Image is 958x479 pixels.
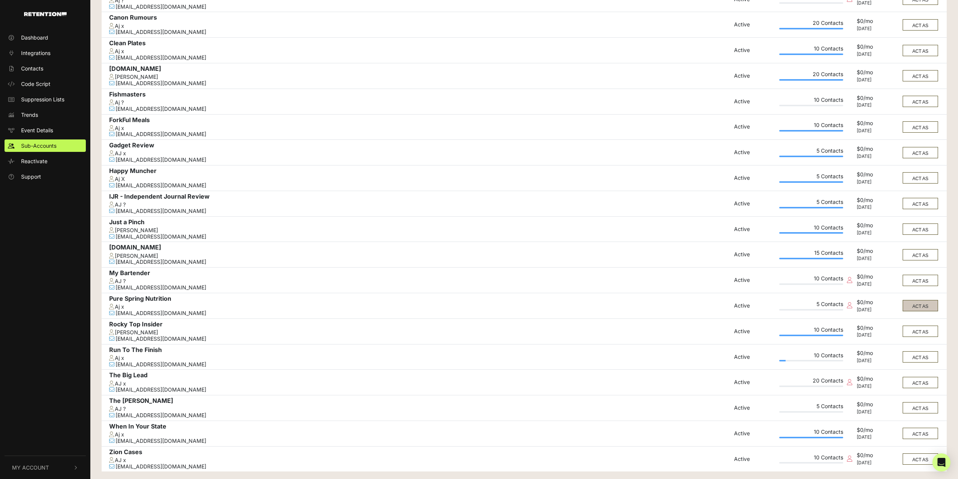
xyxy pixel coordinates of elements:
button: ACT AS [903,300,938,311]
div: 5 Contacts [779,199,843,207]
div: $0/mo [857,452,898,460]
div: [DOMAIN_NAME] [109,65,730,74]
div: Plan Usage: 0% [779,2,843,4]
div: $0/mo [857,427,898,435]
a: Event Details [5,124,86,136]
div: [DATE] [857,128,898,133]
td: Active [732,12,777,38]
span: Sub-Accounts [21,142,56,150]
div: Just a Pinch [109,219,730,227]
div: Zion Cases [109,448,730,457]
span: Reactivate [21,157,47,165]
td: Active [732,446,777,471]
span: Integrations [21,49,50,57]
button: ACT AS [903,351,938,363]
div: [PERSON_NAME] [109,253,730,259]
button: ACT AS [903,70,938,81]
div: $0/mo [857,401,898,409]
div: Plan Usage: 89120% [779,181,843,183]
div: Gadget Review [109,142,730,150]
div: [DATE] [857,460,898,465]
div: [EMAIL_ADDRESS][DOMAIN_NAME] [109,157,730,163]
div: [EMAIL_ADDRESS][DOMAIN_NAME] [109,4,730,10]
div: 15 Contacts [779,250,843,258]
button: ACT AS [903,402,938,413]
div: Pure Spring Nutrition [109,295,730,304]
div: Plan Usage: 0% [779,411,843,413]
div: [EMAIL_ADDRESS][DOMAIN_NAME] [109,464,730,470]
div: [EMAIL_ADDRESS][DOMAIN_NAME] [109,285,730,291]
div: [DATE] [857,154,898,159]
div: [DATE] [857,332,898,338]
span: Code Script [21,80,50,88]
div: ForkFul Meals [109,116,730,125]
button: ACT AS [903,96,938,107]
button: ACT AS [903,121,938,133]
div: [DATE] [857,256,898,261]
button: ACT AS [903,377,938,388]
div: $0/mo [857,69,898,77]
div: My Bartender [109,269,730,278]
div: Canon Rumours [109,14,730,23]
div: $0/mo [857,146,898,154]
span: Suppression Lists [21,95,64,103]
div: 5 Contacts [779,173,843,181]
a: Integrations [5,47,86,59]
div: [EMAIL_ADDRESS][DOMAIN_NAME] [109,131,730,138]
div: When In Your State [109,423,730,432]
div: The [PERSON_NAME] [109,397,730,406]
div: Plan Usage: 0% [779,283,843,285]
span: Contacts [21,64,43,72]
div: IJR - Independent Journal Review [109,193,730,202]
div: 10 Contacts [779,97,843,105]
div: $0/mo [857,248,898,256]
button: ACT AS [903,19,938,31]
div: [EMAIL_ADDRESS][DOMAIN_NAME] [109,234,730,240]
div: Plan Usage: 179220% [779,232,843,234]
div: [EMAIL_ADDRESS][DOMAIN_NAME] [109,310,730,317]
div: Plan Usage: 133160% [779,130,843,132]
div: $0/mo [857,222,898,230]
td: Active [732,140,777,165]
div: [EMAIL_ADDRESS][DOMAIN_NAME] [109,55,730,61]
td: Active [732,38,777,63]
div: $0/mo [857,376,898,384]
td: Active [732,191,777,216]
div: Plan Usage: 36180% [779,437,843,438]
td: Active [732,318,777,344]
div: [DATE] [857,52,898,57]
div: $0/mo [857,171,898,179]
i: Collection script disabled [847,302,852,308]
div: Happy Muncher [109,167,730,176]
td: Active [732,165,777,191]
div: 10 Contacts [779,352,843,360]
div: $0/mo [857,18,898,26]
div: $0/mo [857,274,898,282]
div: [EMAIL_ADDRESS][DOMAIN_NAME] [109,259,730,265]
span: My Account [12,464,49,471]
div: 10 Contacts [779,429,843,437]
i: Collection script disabled [847,379,852,385]
button: ACT AS [903,326,938,337]
td: Active [732,114,777,140]
div: AJ ? [109,278,730,285]
span: Trends [21,111,38,119]
div: $0/mo [857,350,898,358]
div: 10 Contacts [779,225,843,233]
div: [DATE] [857,26,898,31]
td: Active [732,242,777,268]
button: ACT AS [903,249,938,260]
div: Run To The Finish [109,346,730,355]
div: [DATE] [857,435,898,440]
div: [EMAIL_ADDRESS][DOMAIN_NAME] [109,208,730,214]
div: Plan Usage: 0% [779,105,843,106]
div: 10 Contacts [779,275,843,283]
div: [DATE] [857,205,898,210]
div: Aj ? [109,99,730,106]
div: 5 Contacts [779,301,843,309]
button: ACT AS [903,147,938,158]
td: Active [732,293,777,318]
div: Plan Usage: 3340% [779,335,843,336]
div: [DOMAIN_NAME] [109,244,730,253]
button: ACT AS [903,453,938,465]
